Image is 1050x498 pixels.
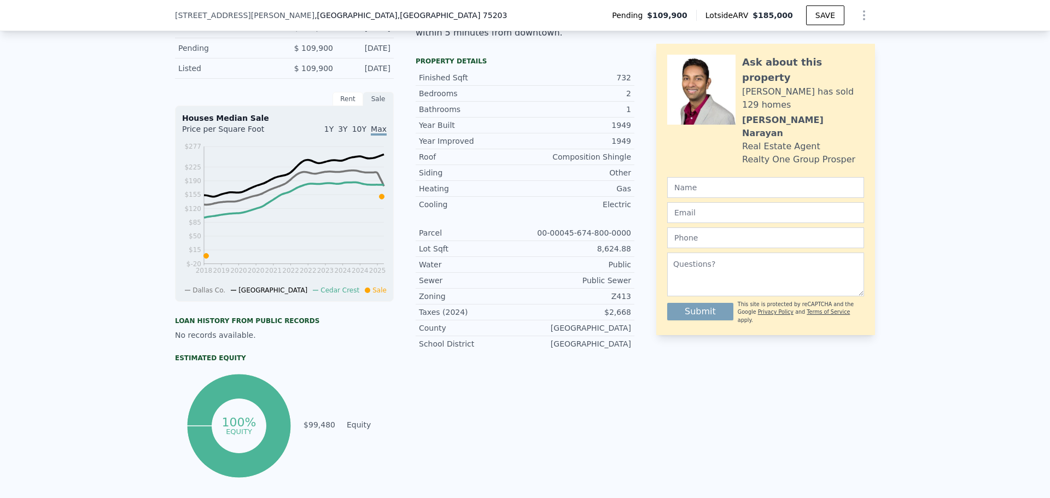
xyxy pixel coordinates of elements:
[419,167,525,178] div: Siding
[175,354,394,362] div: Estimated Equity
[222,415,256,429] tspan: 100%
[419,259,525,270] div: Water
[332,92,363,106] div: Rent
[363,92,394,106] div: Sale
[419,227,525,238] div: Parcel
[369,267,386,274] tspan: 2025
[342,63,390,74] div: [DATE]
[525,291,631,302] div: Z413
[189,232,201,240] tspan: $50
[525,104,631,115] div: 1
[525,120,631,131] div: 1949
[324,125,334,133] span: 1Y
[525,199,631,210] div: Electric
[525,338,631,349] div: [GEOGRAPHIC_DATA]
[294,64,333,73] span: $ 109,900
[345,419,394,431] td: Equity
[525,227,631,238] div: 00-00045-674-800-0000
[667,227,864,248] input: Phone
[189,246,201,254] tspan: $15
[525,243,631,254] div: 8,624.88
[705,10,752,21] span: Lotside ARV
[807,309,850,315] a: Terms of Service
[175,330,394,341] div: No records available.
[184,143,201,150] tspan: $277
[178,63,276,74] div: Listed
[419,323,525,333] div: County
[525,259,631,270] div: Public
[265,267,282,274] tspan: 2021
[419,243,525,254] div: Lot Sqft
[303,419,336,431] td: $99,480
[398,11,507,20] span: , [GEOGRAPHIC_DATA] 75203
[419,151,525,162] div: Roof
[182,113,387,124] div: Houses Median Sale
[667,202,864,223] input: Email
[525,323,631,333] div: [GEOGRAPHIC_DATA]
[175,317,394,325] div: Loan history from public records
[338,125,347,133] span: 3Y
[184,191,201,198] tspan: $155
[525,307,631,318] div: $2,668
[752,11,793,20] span: $185,000
[184,177,201,185] tspan: $190
[314,10,507,21] span: , [GEOGRAPHIC_DATA]
[525,151,631,162] div: Composition Shingle
[419,291,525,302] div: Zoning
[317,267,334,274] tspan: 2023
[738,301,864,324] div: This site is protected by reCAPTCHA and the Google and apply.
[758,309,794,315] a: Privacy Policy
[419,307,525,318] div: Taxes (2024)
[742,153,855,166] div: Realty One Group Prosper
[182,124,284,141] div: Price per Square Foot
[525,72,631,83] div: 732
[853,4,875,26] button: Show Options
[372,286,387,294] span: Sale
[213,267,230,274] tspan: 2019
[352,267,369,274] tspan: 2024
[192,286,225,294] span: Dallas Co.
[175,10,314,21] span: [STREET_ADDRESS][PERSON_NAME]
[419,88,525,99] div: Bedrooms
[419,72,525,83] div: Finished Sqft
[419,136,525,147] div: Year Improved
[294,44,333,52] span: $ 109,900
[248,267,265,274] tspan: 2020
[647,10,687,21] span: $109,900
[186,260,201,268] tspan: $-20
[806,5,844,25] button: SAVE
[419,183,525,194] div: Heating
[419,338,525,349] div: School District
[742,55,864,85] div: Ask about this property
[525,275,631,286] div: Public Sewer
[352,125,366,133] span: 10Y
[342,43,390,54] div: [DATE]
[178,43,276,54] div: Pending
[419,275,525,286] div: Sewer
[419,104,525,115] div: Bathrooms
[667,303,733,320] button: Submit
[189,219,201,226] tspan: $85
[419,199,525,210] div: Cooling
[184,163,201,171] tspan: $225
[230,267,247,274] tspan: 2020
[612,10,647,21] span: Pending
[320,286,359,294] span: Cedar Crest
[282,267,299,274] tspan: 2022
[525,136,631,147] div: 1949
[525,88,631,99] div: 2
[196,267,213,274] tspan: 2018
[525,183,631,194] div: Gas
[300,267,317,274] tspan: 2022
[667,177,864,198] input: Name
[226,427,252,435] tspan: equity
[525,167,631,178] div: Other
[334,267,351,274] tspan: 2024
[416,57,634,66] div: Property details
[742,85,864,112] div: [PERSON_NAME] has sold 129 homes
[371,125,387,136] span: Max
[238,286,307,294] span: [GEOGRAPHIC_DATA]
[184,205,201,213] tspan: $120
[742,114,864,140] div: [PERSON_NAME] Narayan
[742,140,820,153] div: Real Estate Agent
